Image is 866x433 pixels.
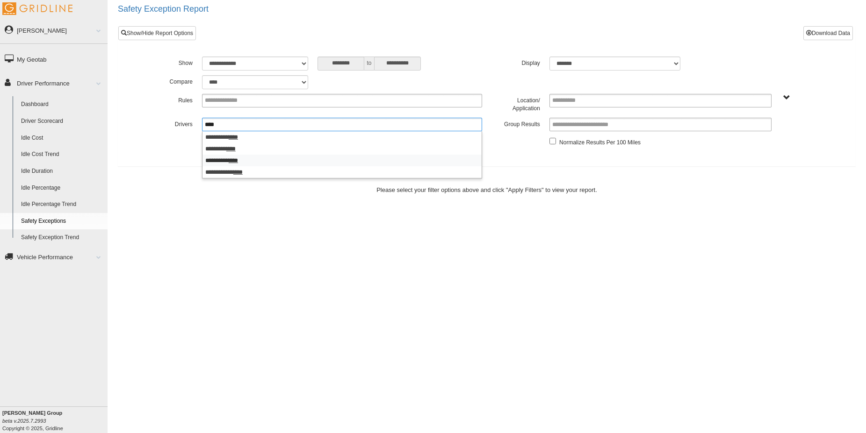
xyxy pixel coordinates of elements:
a: Show/Hide Report Options [118,26,196,40]
a: Idle Percentage [17,180,108,197]
span: to [364,57,374,71]
a: Idle Cost Trend [17,146,108,163]
label: Show [139,57,197,68]
button: Download Data [803,26,853,40]
label: Drivers [139,118,197,129]
i: beta v.2025.7.2993 [2,418,46,424]
div: Copyright © 2025, Gridline [2,409,108,432]
label: Compare [139,75,197,86]
a: Idle Percentage Trend [17,196,108,213]
a: Driver Scorecard [17,113,108,130]
label: Display [487,57,545,68]
label: Location/ Application [487,94,545,113]
label: Normalize Results Per 100 Miles [559,136,641,147]
a: Idle Duration [17,163,108,180]
div: Please select your filter options above and click "Apply Filters" to view your report. [115,185,858,194]
a: Idle Cost [17,130,108,147]
b: [PERSON_NAME] Group [2,410,62,416]
label: Rules [139,94,197,105]
a: Dashboard [17,96,108,113]
label: Group Results [487,118,545,129]
a: Safety Exceptions [17,213,108,230]
img: Gridline [2,2,72,15]
a: Safety Exception Trend [17,229,108,246]
h2: Safety Exception Report [118,5,866,14]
